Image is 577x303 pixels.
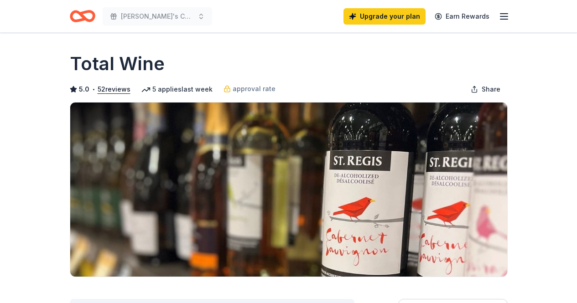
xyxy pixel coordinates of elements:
[429,8,495,25] a: Earn Rewards
[103,7,212,26] button: [PERSON_NAME]'s Cure Dinner 2026
[343,8,426,25] a: Upgrade your plan
[70,5,95,27] a: Home
[482,84,500,95] span: Share
[121,11,194,22] span: [PERSON_NAME]'s Cure Dinner 2026
[70,103,507,277] img: Image for Total Wine
[224,83,276,94] a: approval rate
[92,86,95,93] span: •
[141,84,213,95] div: 5 applies last week
[98,84,130,95] button: 52reviews
[463,80,508,98] button: Share
[79,84,89,95] span: 5.0
[233,83,276,94] span: approval rate
[70,51,165,77] h1: Total Wine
